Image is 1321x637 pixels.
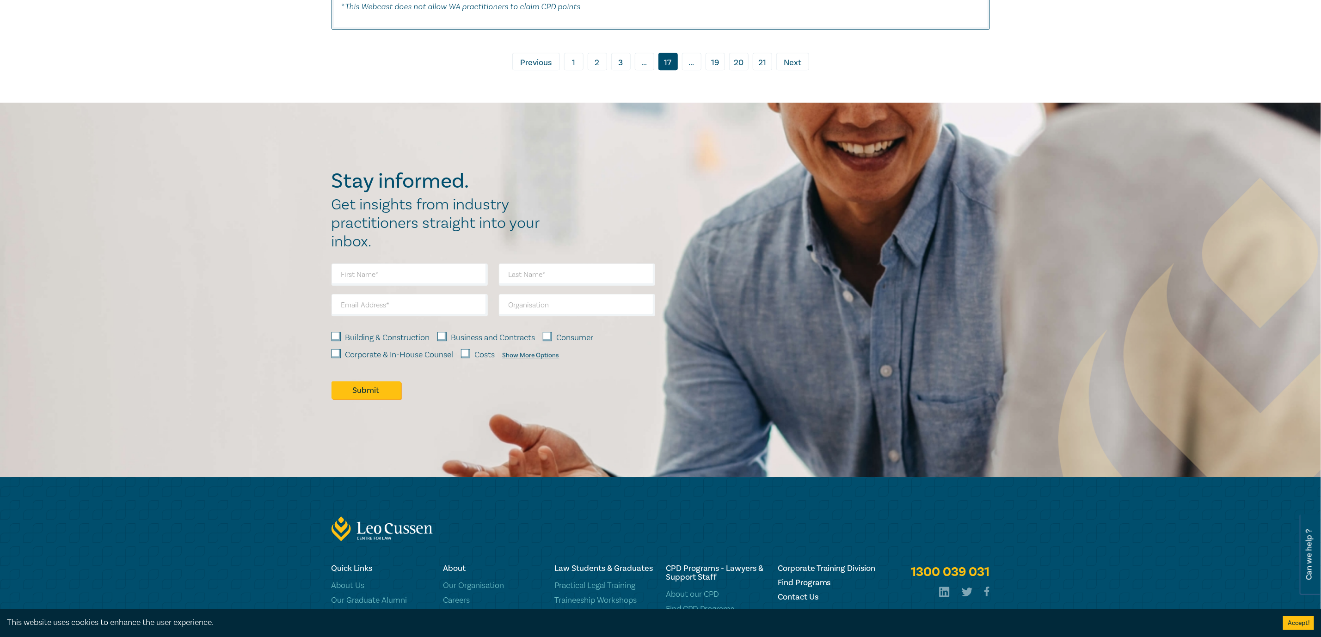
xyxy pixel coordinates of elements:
[520,57,552,69] span: Previous
[7,617,1269,629] div: This website uses cookies to enhance the user experience.
[557,332,594,344] label: Consumer
[778,578,878,587] a: Find Programs
[332,294,488,316] input: Email Address*
[666,605,766,614] a: Find CPD Programs
[778,564,878,573] a: Corporate Training Division
[611,53,631,70] a: 3
[729,53,749,70] a: 20
[332,581,432,590] a: About Us
[341,1,581,11] em: * This Webcast does not allow WA practitioners to claim CPD points
[588,53,607,70] a: 2
[512,53,560,70] a: Previous
[332,381,401,399] button: Submit
[345,332,430,344] label: Building & Construction
[332,196,550,251] h2: Get insights from industry practitioners straight into your inbox.
[332,596,432,605] a: Our Graduate Alumni
[443,581,543,590] a: Our Organisation
[1283,616,1314,630] button: Accept cookies
[778,593,878,601] a: Contact Us
[332,263,488,286] input: First Name*
[451,332,535,344] label: Business and Contracts
[776,53,809,70] a: Next
[1305,520,1314,590] span: Can we help ?
[666,590,766,599] a: About our CPD
[554,581,655,590] a: Practical Legal Training
[345,349,454,361] label: Corporate & In-House Counsel
[753,53,772,70] a: 21
[784,57,801,69] span: Next
[499,263,655,286] input: Last Name*
[503,352,559,359] div: Show More Options
[911,564,989,581] a: 1300 039 031
[332,169,550,193] h2: Stay informed.
[564,53,584,70] a: 1
[706,53,725,70] a: 19
[499,294,655,316] input: Organisation
[443,564,543,573] h6: About
[682,53,701,70] span: ...
[635,53,654,70] span: ...
[554,564,655,573] h6: Law Students & Graduates
[554,596,655,605] a: Traineeship Workshops
[443,596,543,605] a: Careers
[658,53,678,70] a: 17
[332,564,432,573] h6: Quick Links
[666,564,766,582] h6: CPD Programs - Lawyers & Support Staff
[475,349,495,361] label: Costs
